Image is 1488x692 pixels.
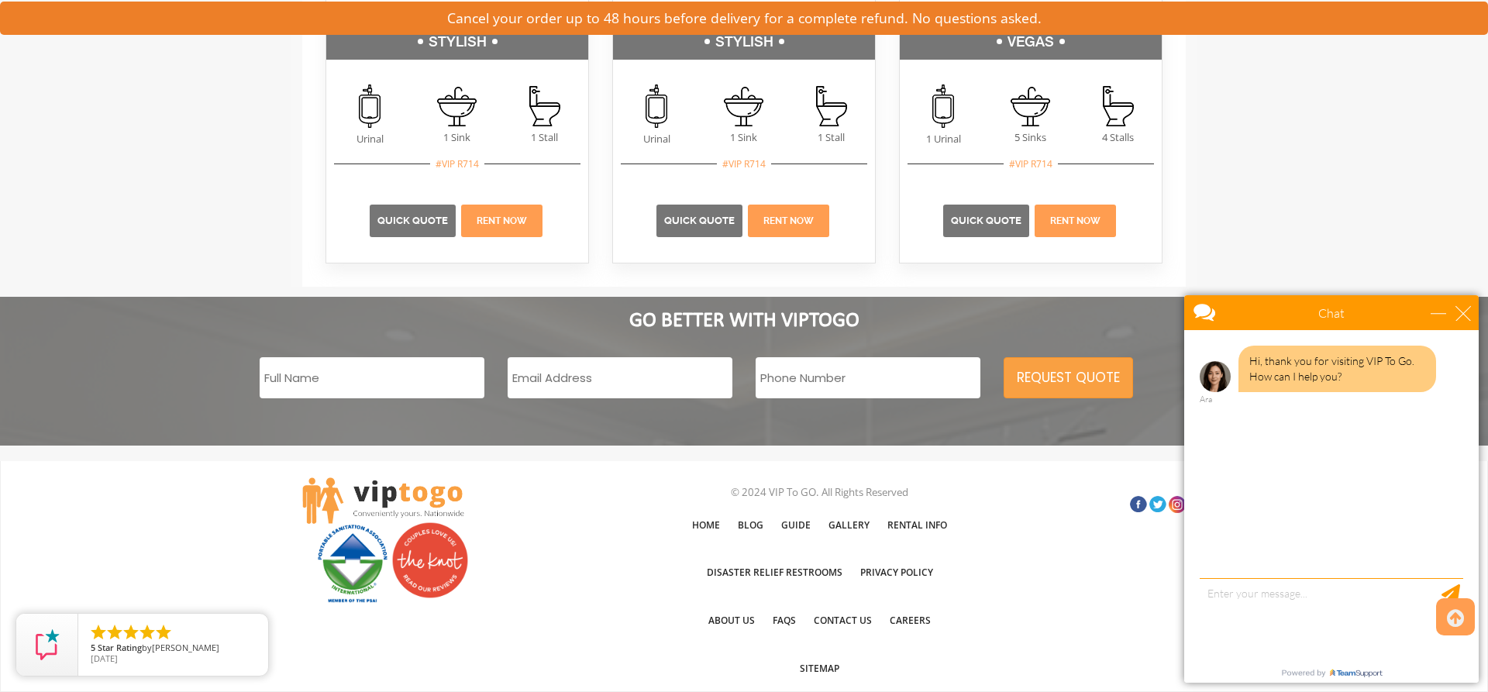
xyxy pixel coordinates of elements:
a: Rent Now [477,215,527,226]
span: 4 Stalls [1074,130,1162,145]
img: an icon of stall [529,86,560,126]
img: PSAI Member Logo [314,522,391,604]
a: Twitter [1149,496,1166,513]
a: Gallery [821,503,877,548]
button: REQUEST QUOTE [1004,357,1133,398]
h5: VEGAS [900,26,1162,60]
div: #VIP R714 [430,157,484,171]
h5: STYLISH [326,26,588,60]
img: an icon of stall [816,86,847,126]
span: 1 Stall [501,130,588,145]
a: Privacy Policy [852,550,941,595]
a: Sitemap [792,646,847,691]
span: 1 Urinal [900,132,987,146]
a: About Us [701,598,763,643]
a: Disaster Relief Restrooms [699,550,850,595]
img: an icon of sink [724,87,763,126]
a: Contact Us [806,598,880,643]
a: Careers [882,598,939,643]
span: 1 Sink [701,130,788,145]
img: Review Rating [32,629,63,660]
img: an icon of sink [1011,87,1050,126]
a: Home [684,503,728,548]
span: 5 [91,642,95,653]
img: an icon of urinal [932,84,954,128]
span: Star Rating [98,642,142,653]
span: 1 Stall [787,130,875,145]
a: Facebook [1130,496,1147,513]
input: Phone Number [756,357,980,398]
a: Blog [730,503,771,548]
a: Guide [773,503,818,548]
img: Couples love us! See our reviews on The Knot. [391,522,469,599]
img: an icon of urinal [359,84,381,128]
a: Rental Info [880,503,955,548]
div: #VIP R714 [717,157,771,171]
img: an icon of stall [1103,86,1134,126]
iframe: Live Chat Box [1175,286,1488,692]
h5: STYLISH [613,26,875,60]
img: an icon of sink [437,87,477,126]
span: Urinal [326,132,414,146]
span: [DATE] [91,652,118,664]
a: Quick Quote [377,215,448,226]
li:  [122,623,140,642]
span: by [91,643,256,654]
img: viptogo LogoVIPTOGO [302,477,464,524]
span: Urinal [613,132,701,146]
a: Rent Now [1050,215,1100,226]
li:  [154,623,173,642]
p: © 2024 VIP To GO. All Rights Reserved [593,482,1046,503]
span: [PERSON_NAME] [152,642,219,653]
input: Full Name [260,357,484,398]
a: Insta [1169,496,1186,513]
input: Email Address [508,357,732,398]
li:  [138,623,157,642]
li:  [89,623,108,642]
div: #VIP R714 [1004,157,1058,171]
a: FAQs [765,598,804,643]
img: an icon of urinal [646,84,667,128]
a: Quick Quote [664,215,735,226]
span: 1 Sink [414,130,501,145]
a: Quick Quote [951,215,1021,226]
li:  [105,623,124,642]
a: Rent Now [763,215,814,226]
span: 5 Sinks [987,130,1075,145]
